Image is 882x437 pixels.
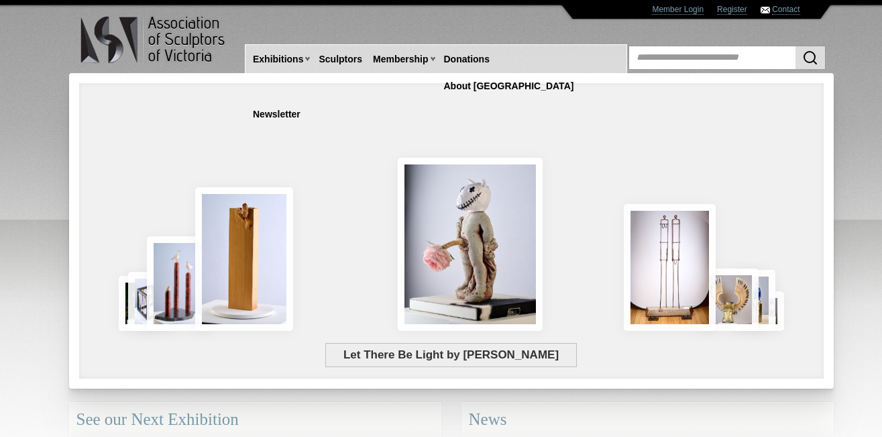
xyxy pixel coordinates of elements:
[195,187,293,331] img: Little Frog. Big Climb
[439,74,580,99] a: About [GEOGRAPHIC_DATA]
[313,47,368,72] a: Sculptors
[80,13,227,66] img: logo.png
[624,204,716,331] img: Swingers
[761,7,770,13] img: Contact ASV
[652,5,704,15] a: Member Login
[368,47,433,72] a: Membership
[247,47,309,72] a: Exhibitions
[772,5,800,15] a: Contact
[247,102,306,127] a: Newsletter
[802,50,818,66] img: Search
[325,343,576,367] span: Let There Be Light by [PERSON_NAME]
[398,158,542,331] img: Let There Be Light
[698,269,758,331] img: Lorica Plumata (Chrysus)
[439,47,495,72] a: Donations
[717,5,747,15] a: Register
